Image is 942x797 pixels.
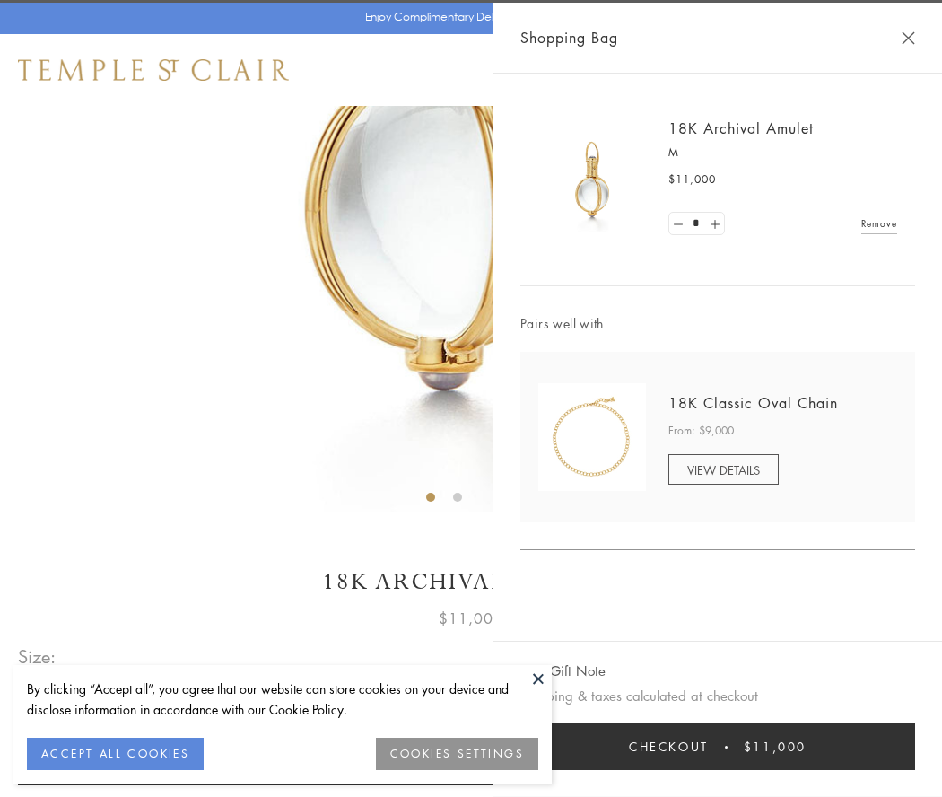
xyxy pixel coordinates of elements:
[520,685,915,707] p: Shipping & taxes calculated at checkout
[668,422,734,440] span: From: $9,000
[902,31,915,45] button: Close Shopping Bag
[744,737,807,757] span: $11,000
[18,59,289,81] img: Temple St. Clair
[538,126,646,233] img: 18K Archival Amulet
[861,214,897,233] a: Remove
[520,26,618,49] span: Shopping Bag
[18,642,57,671] span: Size:
[538,383,646,491] img: N88865-OV18
[668,144,897,162] p: M
[668,393,838,413] a: 18K Classic Oval Chain
[687,461,760,478] span: VIEW DETAILS
[520,660,606,682] button: Add Gift Note
[27,679,538,720] div: By clicking “Accept all”, you agree that our website can store cookies on your device and disclos...
[705,213,723,235] a: Set quantity to 2
[18,566,924,598] h1: 18K Archival Amulet
[629,737,709,757] span: Checkout
[365,8,569,26] p: Enjoy Complimentary Delivery & Returns
[27,738,204,770] button: ACCEPT ALL COOKIES
[668,171,716,188] span: $11,000
[376,738,538,770] button: COOKIES SETTINGS
[668,118,814,138] a: 18K Archival Amulet
[668,454,779,485] a: VIEW DETAILS
[669,213,687,235] a: Set quantity to 0
[520,723,915,770] button: Checkout $11,000
[520,313,915,334] span: Pairs well with
[439,607,503,630] span: $11,000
